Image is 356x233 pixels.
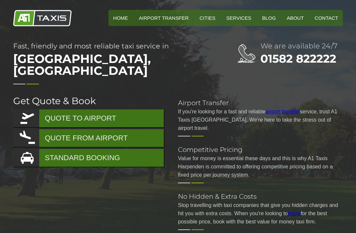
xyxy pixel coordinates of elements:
[13,43,211,80] h1: Fast, friendly and most reliable taxi service in
[178,201,343,226] p: Stop travelling with taxi companies that give you hidden charges and hit you with extra costs. Wh...
[134,10,193,26] a: Airport Transfer
[178,193,343,200] h2: No Hidden & Extra Costs
[195,10,220,26] a: Cities
[282,10,309,26] a: About
[310,10,343,26] a: Contact
[257,10,281,26] a: Blog
[13,129,164,147] a: QUOTE FROM AIRPORT
[288,211,301,216] a: travel
[13,149,164,167] a: STANDARD BOOKING
[260,52,336,66] a: 01582 822222
[178,100,343,106] h2: Airport Transfer
[178,146,343,153] h2: Competitive Pricing
[178,154,343,179] p: Value for money is essential these days and this is why A1 Taxis Harpenden is committed to offeri...
[178,107,343,132] p: If you're looking for a fast and reliable service, trust A1 Taxis [GEOGRAPHIC_DATA]. We're here t...
[222,10,256,26] a: Services
[108,10,133,26] a: HOME
[260,43,343,50] h2: We are available 24/7
[13,109,164,127] a: QUOTE TO AIRPORT
[265,109,300,114] a: airport transfer
[13,10,72,26] img: A1 Taxis
[13,49,211,80] span: [GEOGRAPHIC_DATA], [GEOGRAPHIC_DATA]
[13,96,165,105] h2: Get Quote & Book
